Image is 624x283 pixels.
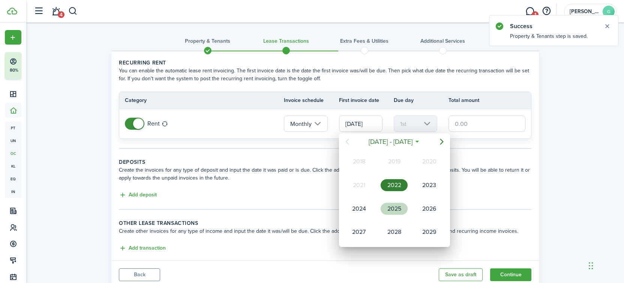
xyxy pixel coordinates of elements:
[367,135,414,148] span: [DATE] - [DATE]
[416,156,443,168] div: 2020
[416,179,443,191] div: 2023
[434,134,449,149] mbsc-button: Next page
[381,226,408,238] div: 2028
[381,156,408,168] div: 2019
[345,156,372,168] div: 2018
[416,203,443,215] div: 2026
[381,179,408,191] div: 2022
[364,135,417,148] mbsc-button: [DATE] - [DATE]
[345,179,372,191] div: 2021
[345,226,372,238] div: 2027
[416,226,443,238] div: 2029
[345,203,372,215] div: 2024
[381,203,408,215] div: 2025
[340,134,355,149] mbsc-button: Previous page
